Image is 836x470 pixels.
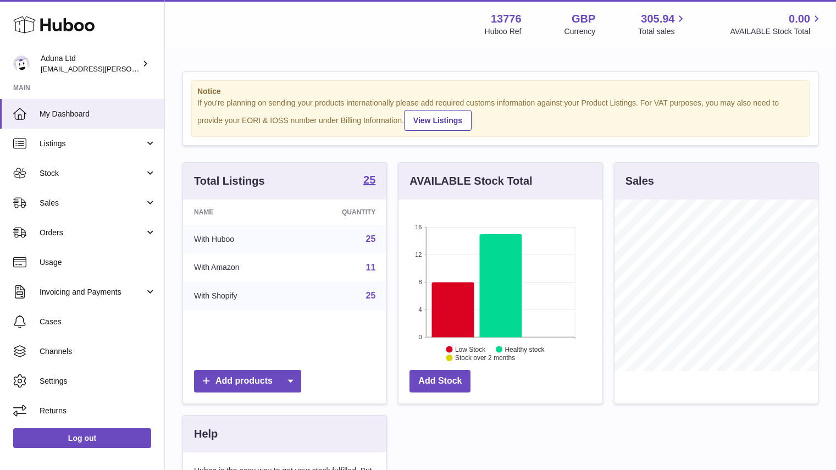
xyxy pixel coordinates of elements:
span: AVAILABLE Stock Total [730,26,823,37]
h3: Sales [625,174,654,189]
td: With Shopify [183,281,295,310]
text: 12 [416,251,422,258]
h3: Help [194,427,218,441]
span: My Dashboard [40,109,156,119]
a: 25 [366,291,376,300]
a: 25 [363,174,375,187]
span: Listings [40,139,145,149]
a: Add products [194,370,301,392]
text: Stock over 2 months [455,354,515,362]
a: 0.00 AVAILABLE Stock Total [730,12,823,37]
text: 16 [416,224,422,230]
text: 4 [419,306,422,313]
td: With Huboo [183,225,295,253]
text: 8 [419,279,422,285]
text: Healthy stock [505,345,545,353]
div: Aduna Ltd [41,53,140,74]
span: Orders [40,228,145,238]
strong: 13776 [491,12,522,26]
a: View Listings [404,110,472,131]
span: Channels [40,346,156,357]
text: 0 [419,334,422,340]
a: 11 [366,263,376,272]
strong: GBP [572,12,595,26]
h3: AVAILABLE Stock Total [409,174,532,189]
text: Low Stock [455,345,486,353]
span: Sales [40,198,145,208]
span: Settings [40,376,156,386]
th: Name [183,200,295,225]
span: 305.94 [641,12,674,26]
strong: Notice [197,86,804,97]
span: [EMAIL_ADDRESS][PERSON_NAME][PERSON_NAME][DOMAIN_NAME] [41,64,279,73]
td: With Amazon [183,253,295,282]
div: Currency [564,26,596,37]
span: Stock [40,168,145,179]
strong: 25 [363,174,375,185]
img: deborahe.kamara@aduna.com [13,56,30,72]
h3: Total Listings [194,174,265,189]
span: Usage [40,257,156,268]
span: Invoicing and Payments [40,287,145,297]
span: Returns [40,406,156,416]
a: 305.94 Total sales [638,12,687,37]
div: Huboo Ref [485,26,522,37]
span: 0.00 [789,12,810,26]
span: Cases [40,317,156,327]
th: Quantity [295,200,387,225]
span: Total sales [638,26,687,37]
a: 25 [366,234,376,244]
a: Add Stock [409,370,470,392]
div: If you're planning on sending your products internationally please add required customs informati... [197,98,804,131]
a: Log out [13,428,151,448]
